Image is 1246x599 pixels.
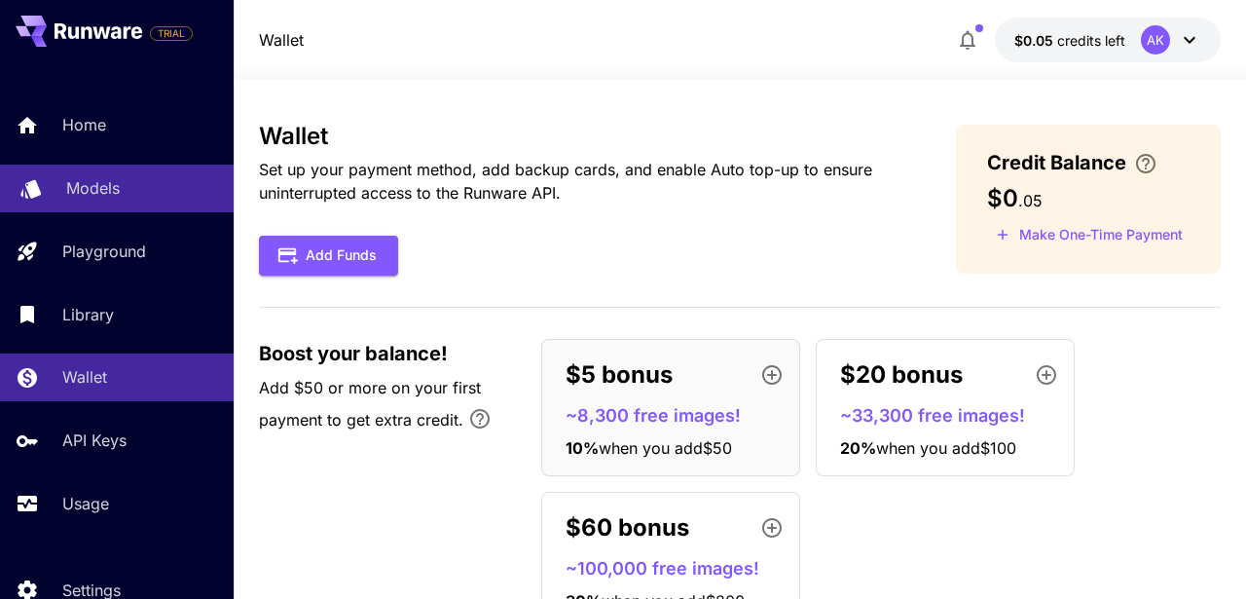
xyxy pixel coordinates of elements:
p: ~33,300 free images! [840,402,1066,429]
a: Wallet [259,28,304,52]
h3: Wallet [259,123,894,150]
p: $5 bonus [566,357,673,393]
div: AK [1141,25,1170,55]
p: Playground [62,240,146,263]
button: Enter your card details and choose an Auto top-up amount to avoid service interruptions. We'll au... [1126,152,1165,175]
p: Library [62,303,114,326]
p: API Keys [62,429,127,452]
span: Credit Balance [987,148,1126,177]
p: $60 bonus [566,510,689,545]
button: Bonus applies only to your first payment, up to 30% on the first $1,000. [460,399,499,438]
p: Models [66,176,120,200]
span: . 05 [1018,191,1043,210]
button: Make a one-time, non-recurring payment [987,220,1191,250]
p: Wallet [62,365,107,389]
span: Add your payment card to enable full platform functionality. [150,21,193,45]
nav: breadcrumb [259,28,304,52]
p: ~8,300 free images! [566,402,791,429]
span: when you add $50 [599,438,732,458]
div: $0.05 [1014,30,1125,51]
p: Home [62,113,106,136]
span: TRIAL [151,26,192,41]
span: when you add $100 [876,438,1016,458]
p: ~100,000 free images! [566,555,791,581]
span: $0.05 [1014,32,1057,49]
span: credits left [1057,32,1125,49]
span: 10 % [566,438,599,458]
button: $0.05AK [995,18,1221,62]
p: Usage [62,492,109,515]
p: $20 bonus [840,357,963,393]
span: 20 % [840,438,876,458]
p: Set up your payment method, add backup cards, and enable Auto top-up to ensure uninterrupted acce... [259,158,894,205]
span: $0 [987,184,1018,212]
